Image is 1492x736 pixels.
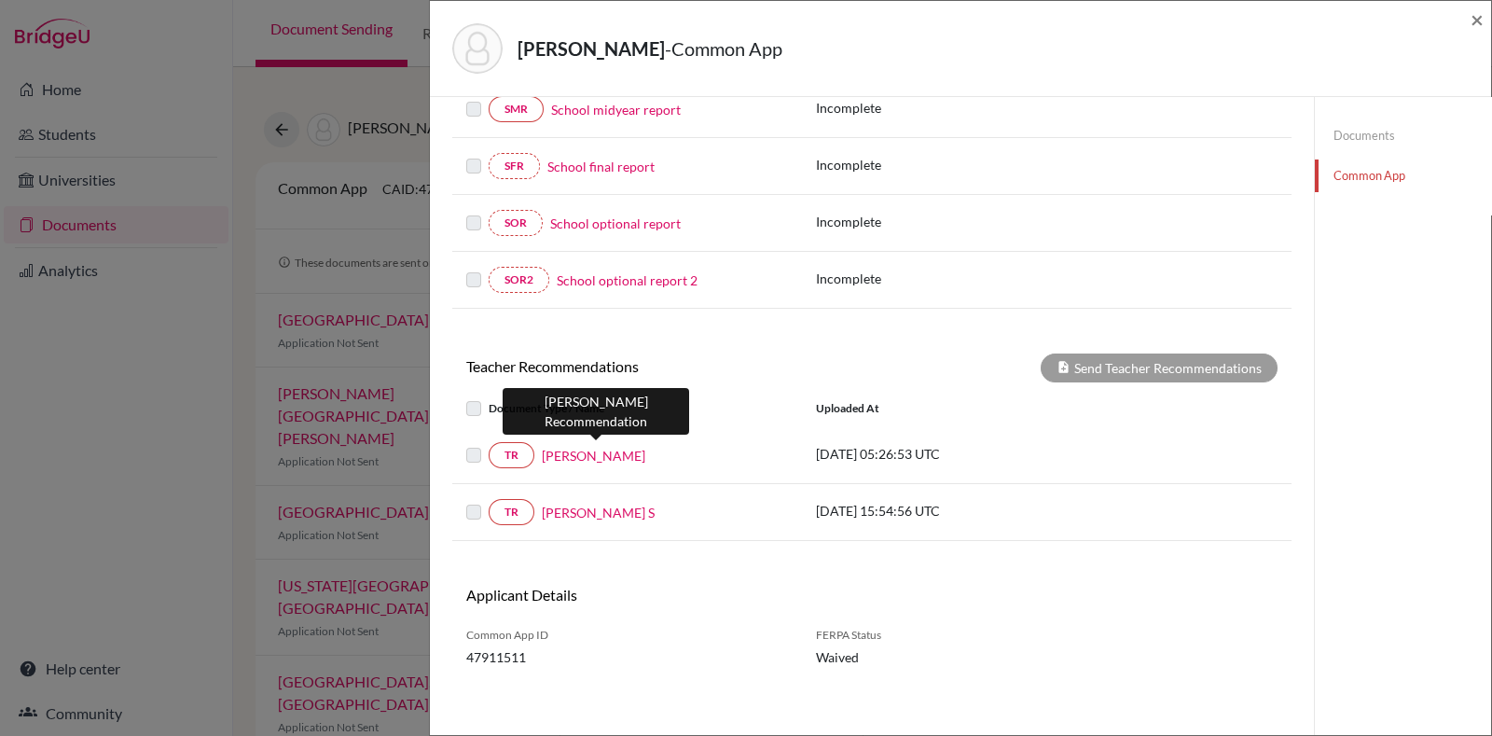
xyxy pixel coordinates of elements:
[489,153,540,179] a: SFR
[1315,160,1491,192] a: Common App
[551,100,681,119] a: School midyear report
[802,397,1082,420] div: Uploaded at
[1041,354,1278,382] div: Send Teacher Recommendations
[489,442,534,468] a: TR
[665,37,782,60] span: - Common App
[1471,8,1484,31] button: Close
[452,397,802,420] div: Document Type / Name
[466,627,788,644] span: Common App ID
[489,267,549,293] a: SOR2
[489,499,534,525] a: TR
[503,388,689,435] div: [PERSON_NAME] Recommendation
[452,357,872,375] h6: Teacher Recommendations
[550,214,681,233] a: School optional report
[542,446,645,465] a: [PERSON_NAME]
[547,157,655,176] a: School final report
[816,212,1008,231] p: Incomplete
[816,501,1068,521] p: [DATE] 15:54:56 UTC
[816,647,998,667] span: Waived
[557,271,698,290] a: School optional report 2
[816,444,1068,464] p: [DATE] 05:26:53 UTC
[466,586,858,604] h6: Applicant Details
[466,647,788,667] span: 47911511
[816,627,998,644] span: FERPA Status
[1471,6,1484,33] span: ×
[816,269,1008,288] p: Incomplete
[518,37,665,60] strong: [PERSON_NAME]
[489,96,544,122] a: SMR
[1315,119,1491,152] a: Documents
[542,503,655,522] a: [PERSON_NAME] S
[816,155,1008,174] p: Incomplete
[489,210,543,236] a: SOR
[816,98,1008,118] p: Incomplete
